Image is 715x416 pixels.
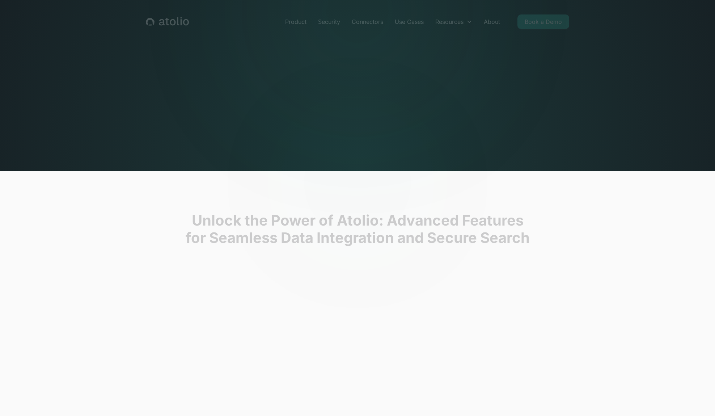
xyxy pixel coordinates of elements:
[279,14,312,29] a: Product
[126,212,589,247] h2: Unlock the Power of Atolio: Advanced Features for Seamless Data Integration and Secure Search
[517,14,569,29] a: Book a Demo
[146,17,189,26] a: home
[346,14,389,29] a: Connectors
[478,14,506,29] a: About
[312,14,346,29] a: Security
[389,14,430,29] a: Use Cases
[430,14,478,29] div: Resources
[435,17,464,26] div: Resources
